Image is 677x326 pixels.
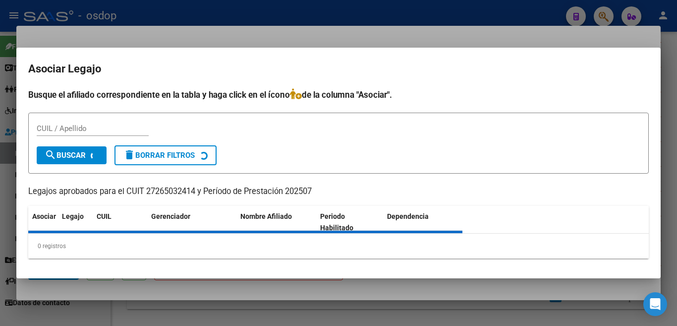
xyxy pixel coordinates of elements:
datatable-header-cell: Legajo [58,206,93,239]
button: Buscar [37,146,107,164]
span: Periodo Habilitado [320,212,353,232]
h2: Asociar Legajo [28,60,649,78]
p: Legajos aprobados para el CUIT 27265032414 y Período de Prestación 202507 [28,186,649,198]
button: Borrar Filtros [114,145,217,165]
span: Gerenciador [151,212,190,220]
mat-icon: delete [123,149,135,161]
span: Dependencia [387,212,429,220]
mat-icon: search [45,149,56,161]
datatable-header-cell: Gerenciador [147,206,236,239]
datatable-header-cell: Nombre Afiliado [236,206,316,239]
span: CUIL [97,212,112,220]
span: Buscar [45,151,86,160]
span: Legajo [62,212,84,220]
div: Open Intercom Messenger [643,292,667,316]
datatable-header-cell: Periodo Habilitado [316,206,383,239]
h4: Busque el afiliado correspondiente en la tabla y haga click en el ícono de la columna "Asociar". [28,88,649,101]
span: Asociar [32,212,56,220]
datatable-header-cell: CUIL [93,206,147,239]
span: Nombre Afiliado [240,212,292,220]
span: Borrar Filtros [123,151,195,160]
div: 0 registros [28,234,649,259]
datatable-header-cell: Dependencia [383,206,463,239]
datatable-header-cell: Asociar [28,206,58,239]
